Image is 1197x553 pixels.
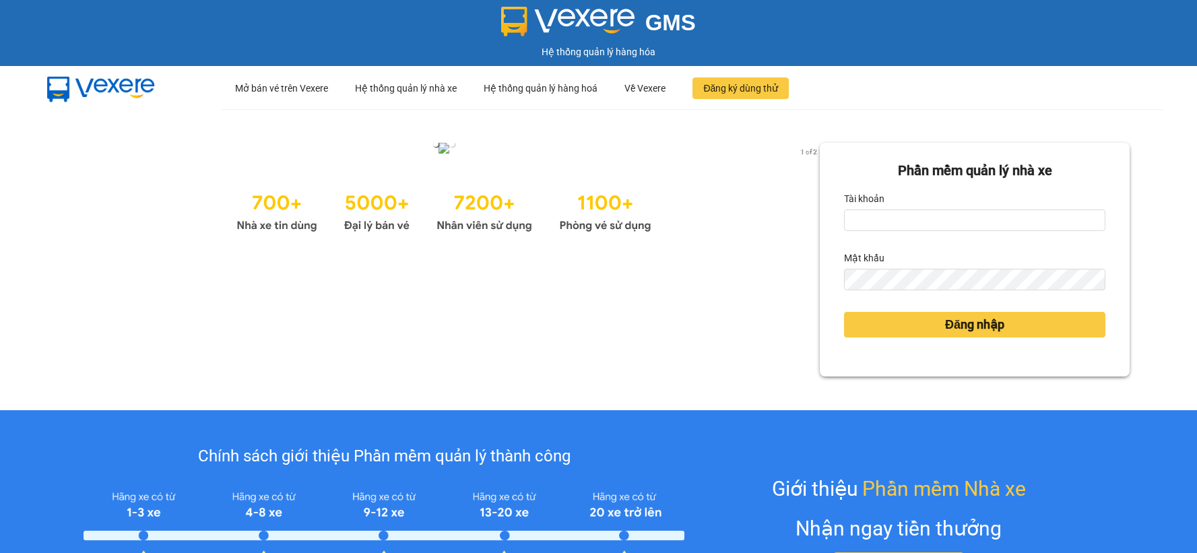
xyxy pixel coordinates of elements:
[844,312,1105,337] button: Đăng nhập
[772,473,1026,505] div: Giới thiệu
[3,44,1194,59] div: Hệ thống quản lý hàng hóa
[501,7,635,36] img: logo 2
[84,444,684,469] div: Chính sách giới thiệu Phần mềm quản lý thành công
[355,67,457,110] div: Hệ thống quản lý nhà xe
[844,247,884,269] label: Mật khẩu
[862,473,1026,505] span: Phần mềm Nhà xe
[844,209,1105,231] input: Tài khoản
[236,185,651,236] img: Statistics.png
[703,81,778,96] span: Đăng ký dùng thử
[501,20,696,31] a: GMS
[645,10,696,35] span: GMS
[235,67,328,110] div: Mở bán vé trên Vexere
[796,513,1002,544] div: Nhận ngay tiền thưởng
[844,188,884,209] label: Tài khoản
[801,143,820,158] button: next slide / item
[945,315,1004,334] span: Đăng nhập
[692,77,789,99] button: Đăng ký dùng thử
[433,141,439,147] li: slide item 1
[34,66,168,110] img: mbUUG5Q.png
[844,160,1105,181] div: Phần mềm quản lý nhà xe
[624,67,666,110] div: Về Vexere
[484,67,597,110] div: Hệ thống quản lý hàng hoá
[796,143,820,160] p: 1 of 2
[67,143,86,158] button: previous slide / item
[844,269,1105,290] input: Mật khẩu
[449,141,455,147] li: slide item 2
